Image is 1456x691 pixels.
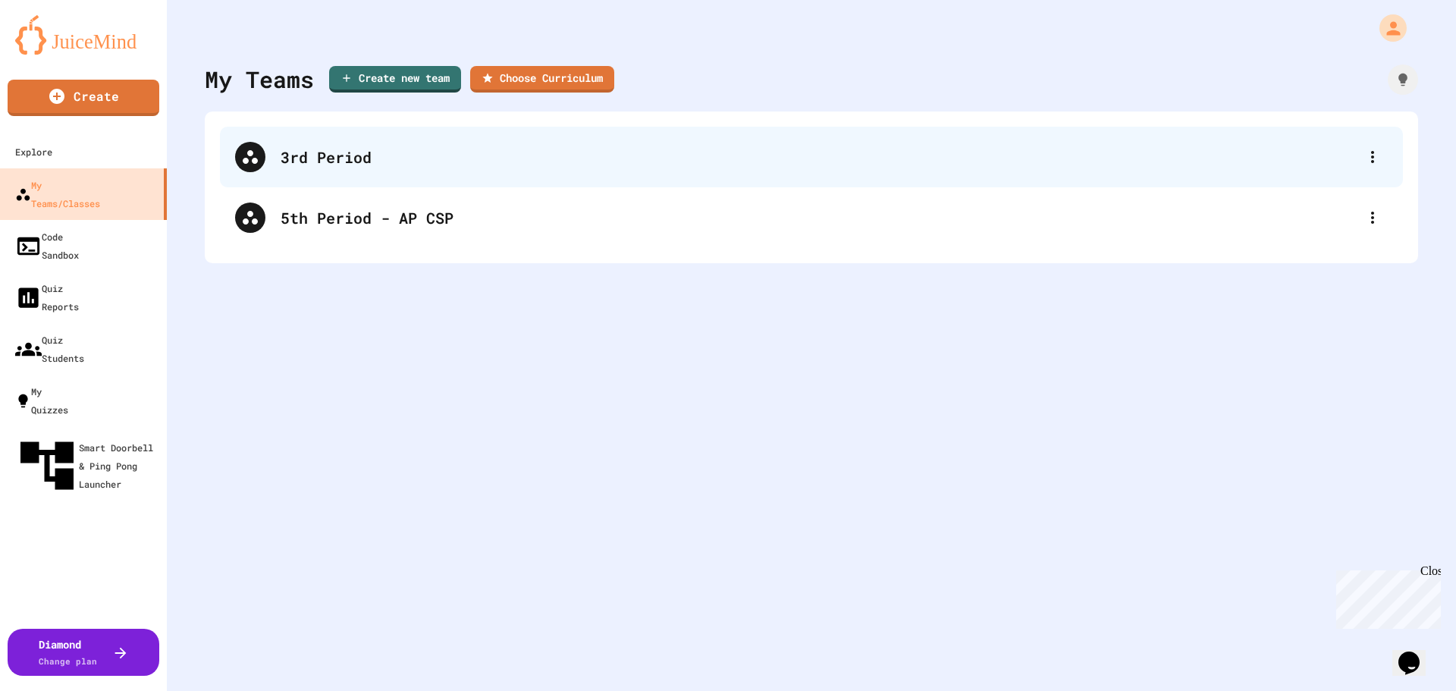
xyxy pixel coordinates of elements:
iframe: chat widget [1392,630,1441,676]
div: 5th Period - AP CSP [220,187,1403,248]
div: Smart Doorbell & Ping Pong Launcher [15,434,161,498]
span: Change plan [39,655,97,667]
div: Chat with us now!Close [6,6,105,96]
div: My Teams [205,62,314,96]
div: Quiz Reports [15,279,79,316]
div: Explore [15,143,52,161]
a: Choose Curriculum [470,66,614,93]
div: 3rd Period [281,146,1357,168]
iframe: chat widget [1330,564,1441,629]
div: Code Sandbox [15,228,79,264]
button: DiamondChange plan [8,629,159,676]
div: How it works [1388,64,1418,95]
div: My Account [1363,11,1410,46]
img: logo-orange.svg [15,15,152,55]
div: 5th Period - AP CSP [281,206,1357,229]
div: My Teams/Classes [15,176,100,212]
div: My Quizzes [15,382,68,419]
div: Diamond [39,636,97,668]
div: Quiz Students [15,331,84,367]
a: Create [8,80,159,116]
a: Create new team [329,66,461,93]
div: 3rd Period [220,127,1403,187]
